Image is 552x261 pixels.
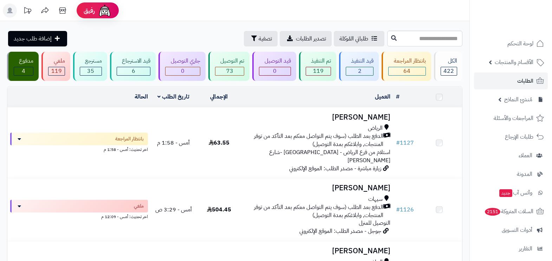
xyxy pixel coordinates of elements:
[494,113,533,123] span: المراجعات والأسئلة
[132,67,135,75] span: 6
[296,34,326,43] span: تصدير الطلبات
[368,195,383,203] span: سيهات
[359,219,390,227] span: التوصيل للمنزل
[273,67,277,75] span: 0
[80,67,102,75] div: 35
[245,184,390,192] h3: [PERSON_NAME]
[207,205,231,214] span: 504.45
[313,67,324,75] span: 119
[245,203,383,219] span: الدفع بعد الطلب (سوف يتم التواصل معكم بعد التأكد من توفر المنتجات, وابلاغكم بمدة التوصيل)
[474,222,548,238] a: أدوات التسويق
[495,57,533,67] span: الأقسام والمنتجات
[474,72,548,89] a: الطلبات
[109,52,157,81] a: قيد الاسترجاع 6
[474,128,548,145] a: طلبات الإرجاع
[165,57,200,65] div: جاري التوصيل
[519,151,532,160] span: العملاء
[48,57,65,65] div: ملغي
[517,76,533,86] span: الطلبات
[8,31,67,46] a: إضافة طلب جديد
[72,52,109,81] a: مسترجع 35
[519,244,532,254] span: التقارير
[155,205,192,214] span: أمس - 3:29 ص
[10,145,148,153] div: اخر تحديث: أمس - 1:58 م
[165,67,200,75] div: 0
[244,31,278,46] button: تصفية
[226,67,233,75] span: 73
[298,52,338,81] a: تم التنفيذ 119
[259,67,290,75] div: 0
[117,57,150,65] div: قيد الاسترجاع
[388,57,426,65] div: بانتظار المراجعة
[396,139,400,147] span: #
[396,205,400,214] span: #
[396,93,400,101] a: #
[157,139,190,147] span: أمس - 1:58 م
[403,67,410,75] span: 64
[259,34,272,43] span: تصفية
[135,93,148,101] a: الحالة
[251,52,297,81] a: قيد التوصيل 0
[14,34,52,43] span: إضافة طلب جديد
[299,227,381,235] span: جوجل - مصدر الطلب: الموقع الإلكتروني
[474,166,548,183] a: المدونة
[289,164,381,173] span: زيارة مباشرة - مصدر الطلب: الموقع الإلكتروني
[40,52,71,81] a: ملغي 119
[358,67,362,75] span: 2
[22,67,25,75] span: 4
[396,139,414,147] a: #1127
[346,57,374,65] div: قيد التنفيذ
[84,6,95,15] span: رفيق
[19,4,36,19] a: تحديثات المنصة
[505,132,533,142] span: طلبات الإرجاع
[280,31,332,46] a: تصدير الطلبات
[380,52,432,81] a: بانتظار المراجعة 64
[157,93,189,101] a: تاريخ الطلب
[502,225,532,235] span: أدوات التسويق
[375,93,390,101] a: العميل
[346,67,373,75] div: 2
[517,169,532,179] span: المدونة
[474,240,548,257] a: التقارير
[504,95,532,104] span: مُنشئ النماذج
[115,135,144,142] span: بانتظار المراجعة
[245,132,383,148] span: الدفع بعد الطلب (سوف يتم التواصل معكم بعد التأكد من توفر المنتجات, وابلاغكم بمدة التوصيل)
[507,39,533,49] span: لوحة التحكم
[259,57,291,65] div: قيد التوصيل
[334,31,384,46] a: طلباتي المُوكلة
[306,57,331,65] div: تم التنفيذ
[368,124,383,132] span: الرياض
[48,67,64,75] div: 119
[207,52,251,81] a: تم التوصيل 73
[474,147,548,164] a: العملاء
[474,184,548,201] a: وآتس آبجديد
[10,212,148,220] div: اخر تحديث: أمس - 12:09 م
[51,67,62,75] span: 119
[396,205,414,214] a: #1126
[87,67,94,75] span: 35
[215,57,244,65] div: تم التوصيل
[306,67,331,75] div: 119
[209,139,229,147] span: 63.55
[433,52,464,81] a: الكل422
[14,57,33,65] div: مدفوع
[210,93,228,101] a: الإجمالي
[339,34,368,43] span: طلباتي المُوكلة
[484,208,501,216] span: 2151
[484,206,533,216] span: السلات المتروكة
[80,57,102,65] div: مسترجع
[474,35,548,52] a: لوحة التحكم
[181,67,184,75] span: 0
[245,113,390,121] h3: [PERSON_NAME]
[474,203,548,220] a: السلات المتروكة2151
[504,9,545,24] img: logo-2.png
[245,247,390,255] h3: [PERSON_NAME]
[443,67,454,75] span: 422
[441,57,457,65] div: الكل
[6,52,40,81] a: مدفوع 4
[389,67,425,75] div: 64
[269,148,390,165] span: استلام من فرع الرياض - [GEOGRAPHIC_DATA] -شارع [PERSON_NAME]
[117,67,150,75] div: 6
[499,189,512,197] span: جديد
[98,4,112,18] img: ai-face.png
